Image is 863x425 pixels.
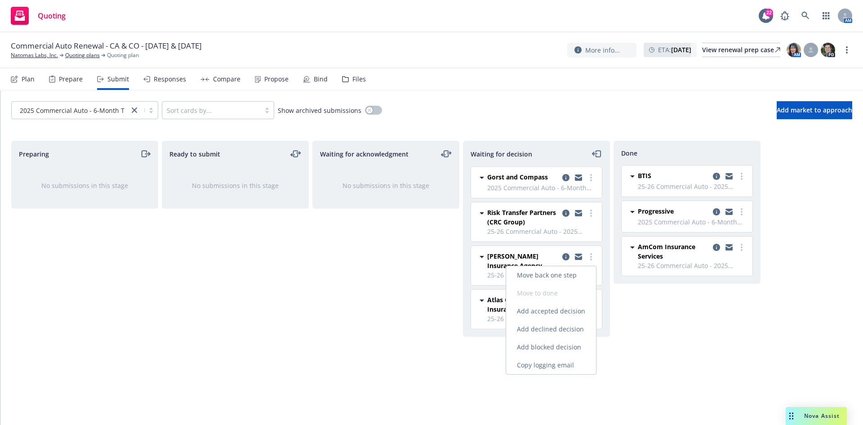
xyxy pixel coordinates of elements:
a: moveLeft [592,148,602,159]
span: Add market to approach [777,106,852,114]
img: photo [821,43,835,57]
span: Move to done [506,289,569,297]
a: copy logging email [561,251,571,262]
div: Bind [314,76,328,83]
span: Quoting plan [107,51,139,59]
span: Gorst and Compass [487,172,548,182]
span: 25-26 Commercial Auto - 2025 Commercial Auto - 6-Month Term [638,261,747,270]
a: more [736,242,747,253]
a: copy logging email [573,172,584,183]
a: more [586,251,596,262]
span: Add accepted decision [506,307,596,315]
span: 25-26 Commercial Auto - 2025 Commercial Auto - 6-Month Term [487,314,596,323]
span: AmCom Insurance Services [638,242,709,261]
span: 2025 Commercial Auto - 6-Month Term [487,183,596,192]
a: moveRight [140,148,151,159]
span: Copy logging email [506,361,585,369]
div: Prepare [59,76,83,83]
strong: [DATE] [671,45,691,54]
a: copy logging email [724,171,734,182]
a: Search [796,7,814,25]
span: Risk Transfer Partners (CRC Group) [487,208,559,227]
button: Nova Assist [786,407,847,425]
img: photo [787,43,801,57]
a: copy logging email [573,251,584,262]
span: Waiting for acknowledgment [320,149,409,159]
div: Drag to move [786,407,797,425]
div: Plan [22,76,35,83]
div: 22 [765,9,773,17]
a: copy logging email [724,242,734,253]
a: copy logging email [561,172,571,183]
span: More info... [585,45,620,55]
a: copy logging email [724,206,734,217]
span: Nova Assist [804,412,840,420]
div: No submissions in this stage [26,181,143,190]
span: Show archived submissions [278,106,361,115]
a: copy logging email [711,206,722,217]
span: Preparing [19,149,49,159]
span: Quoting [38,12,66,19]
span: ETA : [658,45,691,54]
a: more [586,172,596,183]
span: Add blocked decision [506,343,592,351]
div: No submissions in this stage [177,181,294,190]
a: View renewal prep case [702,43,780,57]
a: Switch app [817,7,835,25]
span: [PERSON_NAME] Insurance Agency [487,251,559,270]
a: copy logging email [561,208,571,219]
button: More info... [567,43,636,58]
span: 25-26 Commercial Auto - 2025 Commercial Auto - 6-Month Term [487,270,596,280]
span: Atlas General Insurance Services (RPS) [487,295,559,314]
span: Done [621,148,637,158]
span: 25-26 Commercial Auto - 2025 Commercial Auto - 6-Month Term [487,227,596,236]
a: more [736,171,747,182]
button: Add market to approach [777,101,852,119]
span: Commercial Auto Renewal - CA & CO - [DATE] & [DATE] [11,40,202,51]
div: Files [352,76,366,83]
span: 2025 Commercial Auto - 6-Month Term [16,106,125,115]
span: 25-26 Commercial Auto - 2025 Commercial Auto - 6-Month Term [638,182,747,191]
span: Move back one step [506,271,587,279]
div: Responses [154,76,186,83]
a: more [736,206,747,217]
span: 2025 Commercial Auto - 6-Month Term [638,217,747,227]
div: Propose [264,76,289,83]
a: more [586,208,596,219]
a: copy logging email [573,208,584,219]
div: No submissions in this stage [327,181,445,190]
a: moveLeftRight [290,148,301,159]
div: Compare [213,76,240,83]
a: Quoting plans [65,51,100,59]
a: Report a Bug [776,7,794,25]
div: Submit [107,76,129,83]
span: Progressive [638,206,674,216]
a: Natomas Labs, Inc. [11,51,58,59]
span: Ready to submit [169,149,220,159]
span: 2025 Commercial Auto - 6-Month Term [20,106,137,115]
span: Waiting for decision [471,149,532,159]
a: copy logging email [711,171,722,182]
a: moveLeftRight [441,148,452,159]
span: BTIS [638,171,651,180]
a: copy logging email [711,242,722,253]
a: Quoting [7,3,69,28]
a: more [841,45,852,55]
span: Add declined decision [506,325,595,333]
a: close [129,105,140,116]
